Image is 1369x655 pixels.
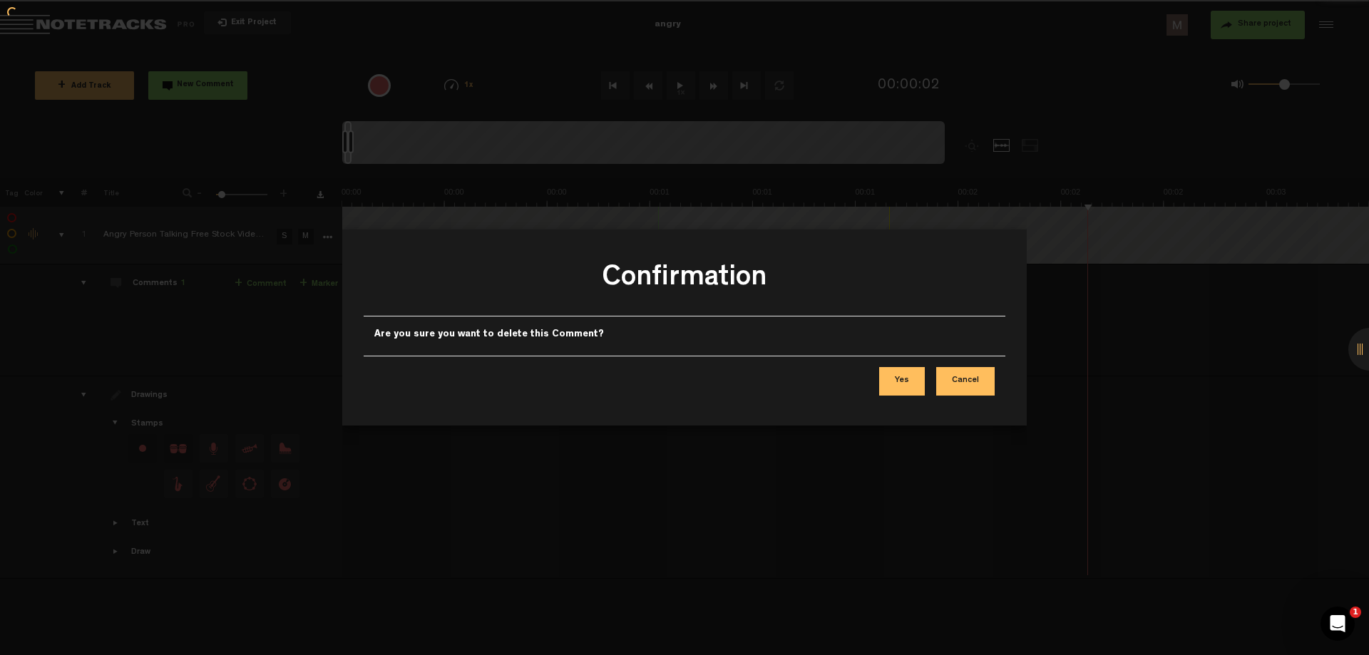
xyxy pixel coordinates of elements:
[936,367,995,396] button: Cancel
[374,259,995,304] h3: Confirmation
[879,367,925,396] button: Yes
[374,327,604,341] label: Are you sure you want to delete this Comment?
[1321,607,1355,641] iframe: Intercom live chat
[1350,607,1361,618] span: 1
